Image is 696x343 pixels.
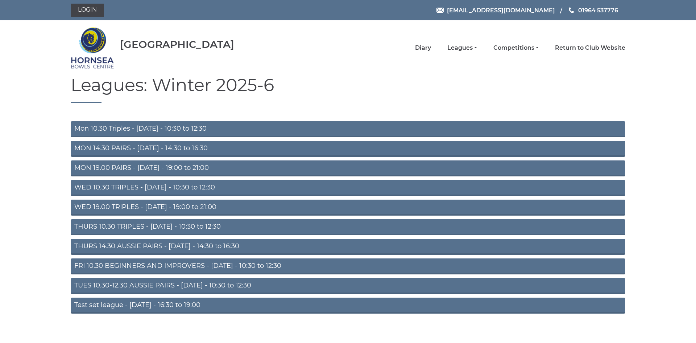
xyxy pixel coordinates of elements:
span: [EMAIL_ADDRESS][DOMAIN_NAME] [447,7,555,13]
img: Hornsea Bowls Centre [71,23,114,73]
a: Diary [415,44,431,52]
a: Mon 10.30 Triples - [DATE] - 10:30 to 12:30 [71,121,625,137]
a: Phone us 01964 537776 [568,6,618,15]
span: 01964 537776 [578,7,618,13]
img: Phone us [569,7,574,13]
div: [GEOGRAPHIC_DATA] [120,39,234,50]
a: MON 14.30 PAIRS - [DATE] - 14:30 to 16:30 [71,141,625,157]
a: Test set league - [DATE] - 16:30 to 19:00 [71,298,625,314]
a: Competitions [493,44,539,52]
img: Email [436,8,444,13]
a: Leagues [447,44,477,52]
a: TUES 10.30-12.30 AUSSIE PAIRS - [DATE] - 10:30 to 12:30 [71,278,625,294]
a: THURS 10.30 TRIPLES - [DATE] - 10:30 to 12:30 [71,219,625,235]
a: MON 19.00 PAIRS - [DATE] - 19:00 to 21:00 [71,160,625,176]
a: FRI 10.30 BEGINNERS AND IMPROVERS - [DATE] - 10:30 to 12:30 [71,258,625,274]
a: WED 10.30 TRIPLES - [DATE] - 10:30 to 12:30 [71,180,625,196]
a: WED 19.00 TRIPLES - [DATE] - 19:00 to 21:00 [71,200,625,216]
a: Login [71,4,104,17]
a: Return to Club Website [555,44,625,52]
h1: Leagues: Winter 2025-6 [71,75,625,103]
a: Email [EMAIL_ADDRESS][DOMAIN_NAME] [436,6,555,15]
a: THURS 14.30 AUSSIE PAIRS - [DATE] - 14:30 to 16:30 [71,239,625,255]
